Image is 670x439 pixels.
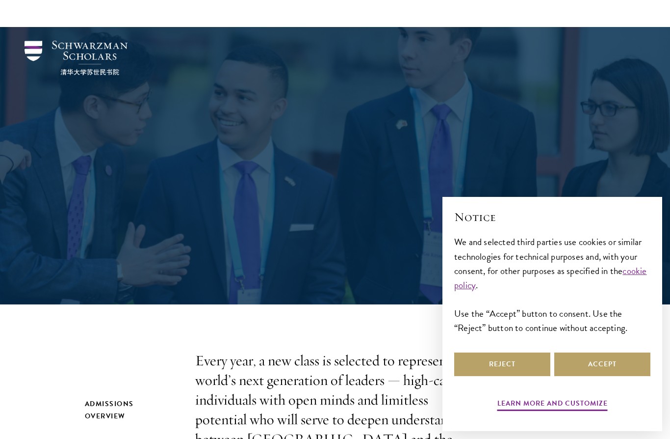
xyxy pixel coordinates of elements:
div: We and selected third parties use cookies or similar technologies for technical purposes and, wit... [454,235,650,334]
button: Learn more and customize [497,397,608,412]
a: cookie policy [454,264,647,292]
button: Reject [454,353,550,376]
h2: Admissions Overview [85,398,176,422]
h2: Notice [454,209,650,225]
img: Schwarzman Scholars [25,41,128,75]
button: Accept [554,353,650,376]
